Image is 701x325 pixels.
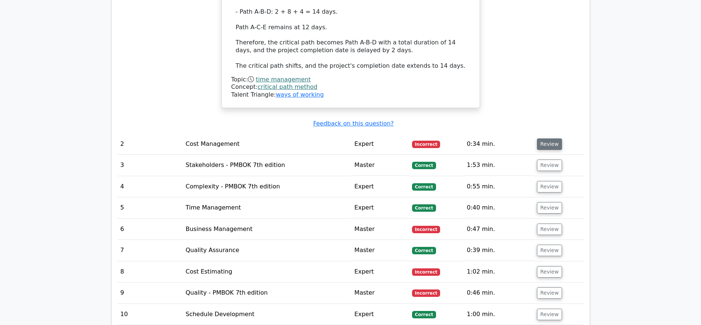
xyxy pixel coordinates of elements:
td: Expert [351,134,409,155]
td: 5 [118,197,183,218]
td: 2 [118,134,183,155]
td: 0:46 min. [464,282,534,304]
td: 0:47 min. [464,219,534,240]
td: Master [351,155,409,176]
a: time management [256,76,310,83]
button: Review [537,202,562,214]
td: 0:40 min. [464,197,534,218]
div: Concept: [231,83,470,91]
td: 3 [118,155,183,176]
td: Expert [351,176,409,197]
button: Review [537,138,562,150]
td: Expert [351,197,409,218]
button: Review [537,181,562,192]
td: 7 [118,240,183,261]
td: Schedule Development [183,304,351,325]
td: Expert [351,261,409,282]
td: 9 [118,282,183,304]
td: Complexity - PMBOK 7th edition [183,176,351,197]
td: 1:00 min. [464,304,534,325]
td: 6 [118,219,183,240]
td: Master [351,219,409,240]
td: 0:34 min. [464,134,534,155]
td: 0:39 min. [464,240,534,261]
button: Review [537,309,562,320]
button: Review [537,287,562,299]
td: Quality Assurance [183,240,351,261]
td: 10 [118,304,183,325]
div: Topic: [231,76,470,84]
td: Cost Management [183,134,351,155]
td: 8 [118,261,183,282]
td: 4 [118,176,183,197]
td: Master [351,240,409,261]
td: Master [351,282,409,304]
td: 0:55 min. [464,176,534,197]
a: Feedback on this question? [313,120,394,127]
td: Cost Estimating [183,261,351,282]
span: Incorrect [412,289,440,297]
span: Correct [412,162,436,169]
span: Correct [412,247,436,254]
span: Correct [412,311,436,318]
span: Incorrect [412,141,440,148]
span: Incorrect [412,268,440,276]
span: Correct [412,183,436,191]
td: 1:02 min. [464,261,534,282]
a: critical path method [258,83,317,90]
button: Review [537,266,562,278]
td: 1:53 min. [464,155,534,176]
span: Incorrect [412,226,440,233]
td: Business Management [183,219,351,240]
button: Review [537,224,562,235]
a: ways of working [276,91,324,98]
button: Review [537,160,562,171]
td: Expert [351,304,409,325]
td: Stakeholders - PMBOK 7th edition [183,155,351,176]
button: Review [537,245,562,256]
div: Talent Triangle: [231,76,470,99]
td: Quality - PMBOK 7th edition [183,282,351,304]
span: Correct [412,204,436,212]
td: Time Management [183,197,351,218]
